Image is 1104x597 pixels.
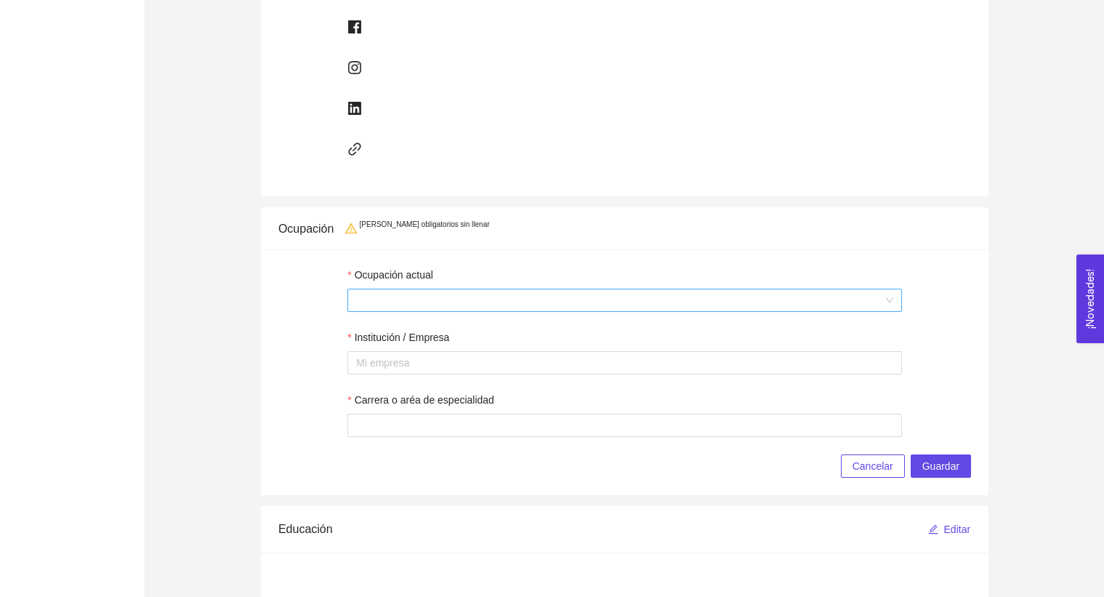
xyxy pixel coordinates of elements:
[927,518,972,541] button: editEditar
[347,329,449,345] label: Institución / Empresa
[928,524,938,536] span: edit
[356,354,359,372] input: Institución / Empresa
[1076,255,1104,343] button: Open Feedback Widget
[347,392,494,408] label: Carrera o aréa de especialidad
[278,220,334,238] div: Ocupación
[347,414,902,437] input: Carrera o aréa de especialidad
[841,454,905,478] button: Cancelar
[347,101,362,116] span: linkedin
[278,508,927,550] div: Educación
[347,267,433,283] label: Ocupación actual
[944,521,971,537] span: Editar
[347,142,362,156] span: link
[345,223,357,234] span: warning
[347,20,362,34] span: facebook
[911,454,971,478] button: Guardar
[360,219,490,231] p: [PERSON_NAME] obligatorios sin llenar
[922,458,959,474] span: Guardar
[853,458,893,474] span: Cancelar
[347,60,362,75] span: instagram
